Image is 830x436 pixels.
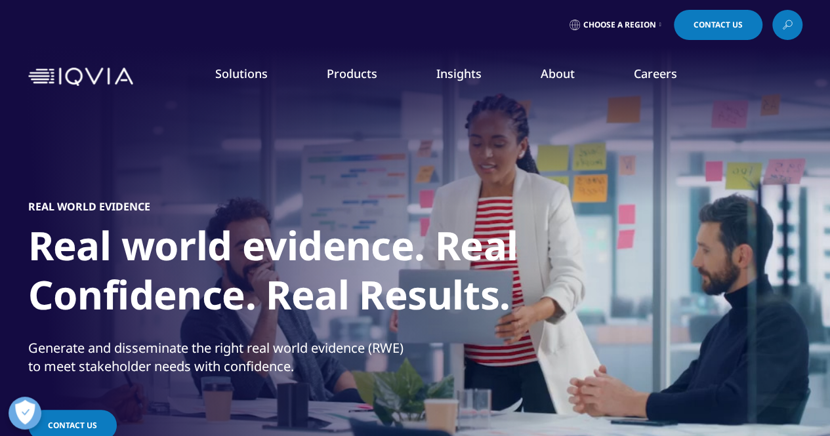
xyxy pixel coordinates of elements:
h5: Real World Evidence [28,200,150,213]
button: Open Preferences [9,397,41,429]
h1: Real world evidence. Real Confidence. Real Results. [28,221,520,327]
a: Products [327,66,377,81]
a: About [541,66,575,81]
a: Insights [436,66,482,81]
a: Contact Us [674,10,762,40]
img: IQVIA Healthcare Information Technology and Pharma Clinical Research Company [28,68,133,87]
p: Generate and disseminate the right real world evidence (RWE) to meet stakeholder needs with confi... [28,339,412,384]
a: Solutions [215,66,268,81]
span: Contact Us [694,21,743,29]
span: Choose a Region [583,20,656,30]
a: Careers [634,66,677,81]
nav: Primary [138,46,802,108]
span: Contact us [48,420,97,431]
